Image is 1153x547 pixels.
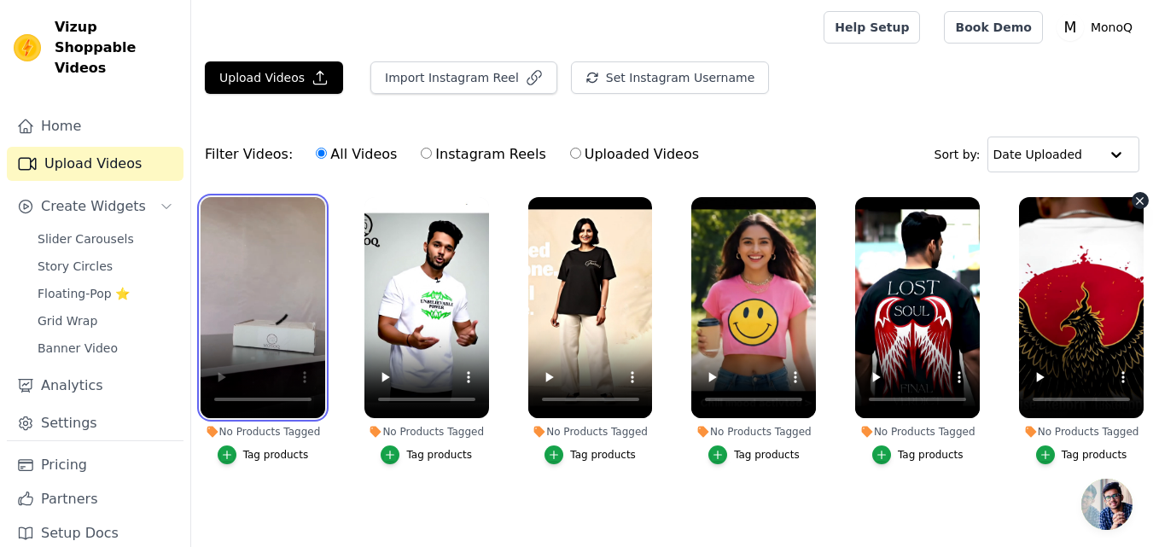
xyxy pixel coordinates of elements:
div: Tag products [734,448,800,462]
a: Analytics [7,369,183,403]
text: M [1063,19,1076,36]
div: Tag products [898,448,964,462]
a: Home [7,109,183,143]
span: Create Widgets [41,196,146,217]
label: Instagram Reels [420,143,546,166]
a: Upload Videos [7,147,183,181]
input: Uploaded Videos [570,148,581,159]
div: Open chat [1081,479,1133,530]
div: No Products Tagged [201,425,325,439]
img: Vizup [14,34,41,61]
a: Book Demo [944,11,1042,44]
a: Story Circles [27,254,183,278]
span: Floating-Pop ⭐ [38,285,130,302]
a: Pricing [7,448,183,482]
div: Filter Videos: [205,135,708,174]
div: Tag products [243,448,309,462]
span: Grid Wrap [38,312,97,329]
div: No Products Tagged [1019,425,1144,439]
label: All Videos [315,143,398,166]
div: No Products Tagged [855,425,980,439]
button: Tag products [544,445,636,464]
div: Tag products [570,448,636,462]
div: No Products Tagged [528,425,653,439]
div: No Products Tagged [691,425,816,439]
button: Import Instagram Reel [370,61,557,94]
button: Tag products [872,445,964,464]
button: Tag products [381,445,472,464]
button: Tag products [218,445,309,464]
div: Sort by: [935,137,1140,172]
span: Vizup Shoppable Videos [55,17,177,79]
a: Grid Wrap [27,309,183,333]
div: Tag products [1062,448,1127,462]
button: Video Delete [1132,192,1149,209]
div: No Products Tagged [364,425,489,439]
button: Create Widgets [7,189,183,224]
div: Tag products [406,448,472,462]
button: M MonoQ [1057,12,1139,43]
p: MonoQ [1084,12,1139,43]
a: Settings [7,406,183,440]
span: Banner Video [38,340,118,357]
a: Partners [7,482,183,516]
span: Slider Carousels [38,230,134,247]
button: Set Instagram Username [571,61,769,94]
button: Upload Videos [205,61,343,94]
button: Tag products [1036,445,1127,464]
button: Tag products [708,445,800,464]
a: Help Setup [824,11,920,44]
a: Slider Carousels [27,227,183,251]
a: Banner Video [27,336,183,360]
label: Uploaded Videos [569,143,700,166]
span: Story Circles [38,258,113,275]
input: All Videos [316,148,327,159]
a: Floating-Pop ⭐ [27,282,183,306]
input: Instagram Reels [421,148,432,159]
